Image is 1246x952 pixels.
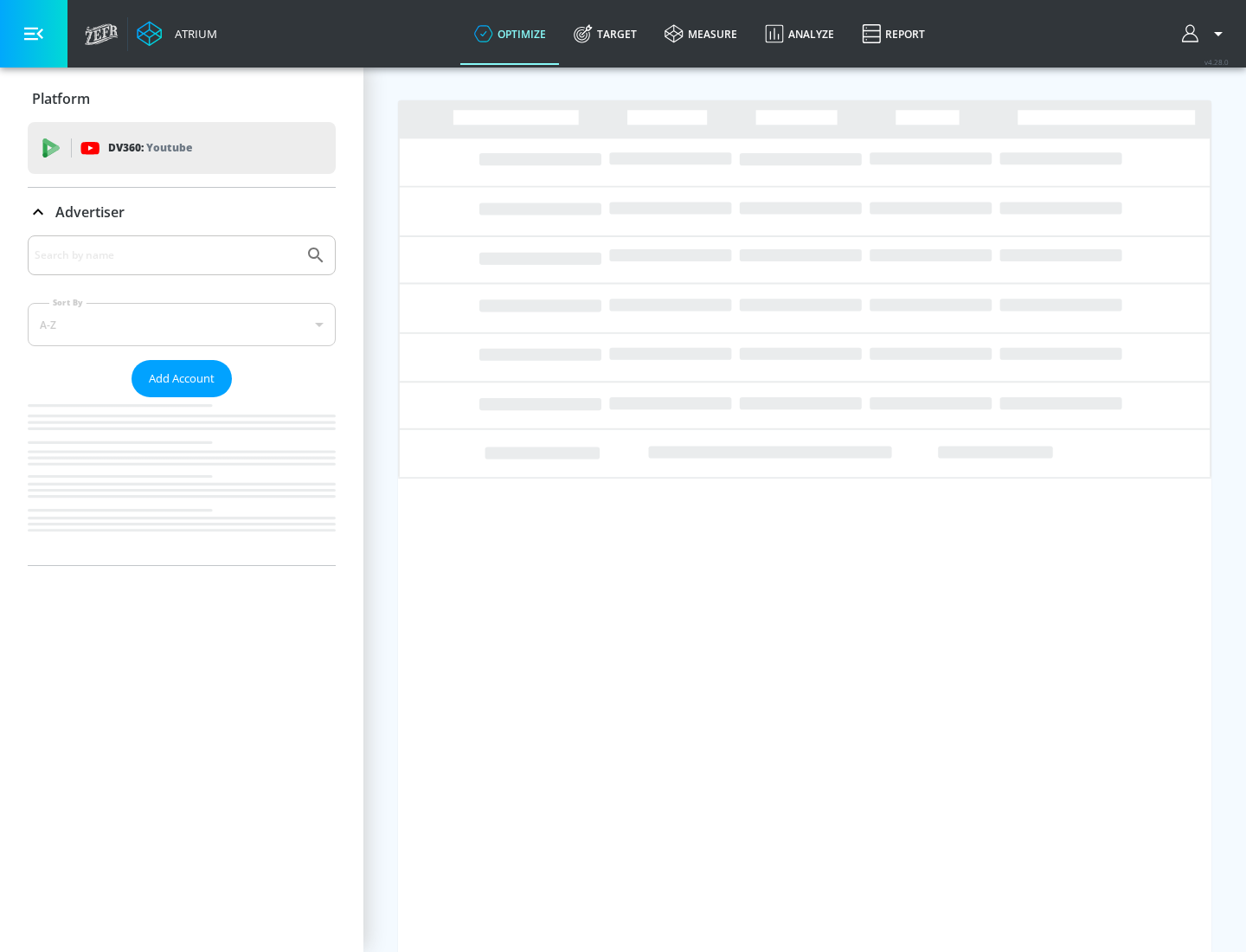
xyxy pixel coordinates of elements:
p: Advertiser [55,203,125,222]
div: A-Z [28,303,336,346]
p: DV360: [108,138,192,158]
span: v 4.28.0 [1204,57,1229,67]
a: Target [560,3,651,65]
button: Add Account [132,360,232,397]
div: Advertiser [28,235,336,565]
a: Analyze [751,3,848,65]
a: Atrium [137,21,217,47]
a: Report [848,3,939,65]
a: optimize [460,3,560,65]
label: Sort By [49,297,87,308]
a: measure [651,3,751,65]
div: Advertiser [28,188,336,236]
p: Youtube [146,138,192,157]
div: Platform [28,74,336,123]
div: Atrium [168,26,217,42]
span: Add Account [149,369,215,389]
input: Search by name [35,244,297,267]
div: DV360: Youtube [28,122,336,174]
p: Platform [32,89,90,108]
nav: list of Advertiser [28,397,336,565]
